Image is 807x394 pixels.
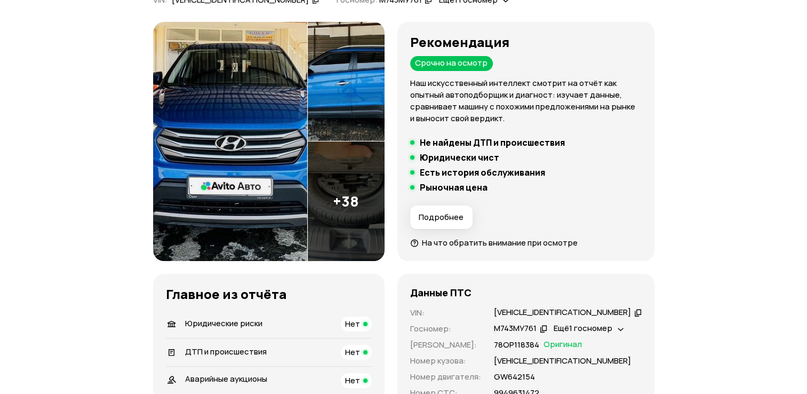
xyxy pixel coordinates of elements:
span: Нет [345,318,360,329]
a: На что обратить внимание при осмотре [410,237,578,248]
div: Срочно на осмотр [410,56,493,71]
h3: Главное из отчёта [166,287,372,302]
h4: Данные ПТС [410,287,472,298]
span: Нет [345,375,360,386]
div: М743МУ761 [494,323,537,334]
span: Аварийные аукционы [185,373,267,384]
span: Подробнее [419,212,464,223]
p: [PERSON_NAME] : [410,339,481,351]
h5: Рыночная цена [420,182,488,193]
h3: Рекомендация [410,35,642,50]
span: Оригинал [544,339,582,351]
span: Юридические риски [185,318,262,329]
p: VIN : [410,307,481,319]
span: ДТП и происшествия [185,346,267,357]
button: Подробнее [410,206,473,229]
div: [VEHICLE_IDENTIFICATION_NUMBER] [494,307,631,318]
span: Ещё 1 госномер [554,322,612,334]
p: Номер кузова : [410,355,481,367]
span: На что обратить внимание при осмотре [422,237,578,248]
span: Нет [345,346,360,358]
p: Госномер : [410,323,481,335]
p: Наш искусственный интеллект смотрит на отчёт как опытный автоподборщик и диагност: изучает данные... [410,77,642,124]
p: GW642154 [494,371,535,383]
p: 78ОР118384 [494,339,539,351]
h5: Есть история обслуживания [420,167,545,178]
p: [VEHICLE_IDENTIFICATION_NUMBER] [494,355,631,367]
h5: Юридически чист [420,152,499,163]
p: Номер двигателя : [410,371,481,383]
h5: Не найдены ДТП и происшествия [420,137,565,148]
